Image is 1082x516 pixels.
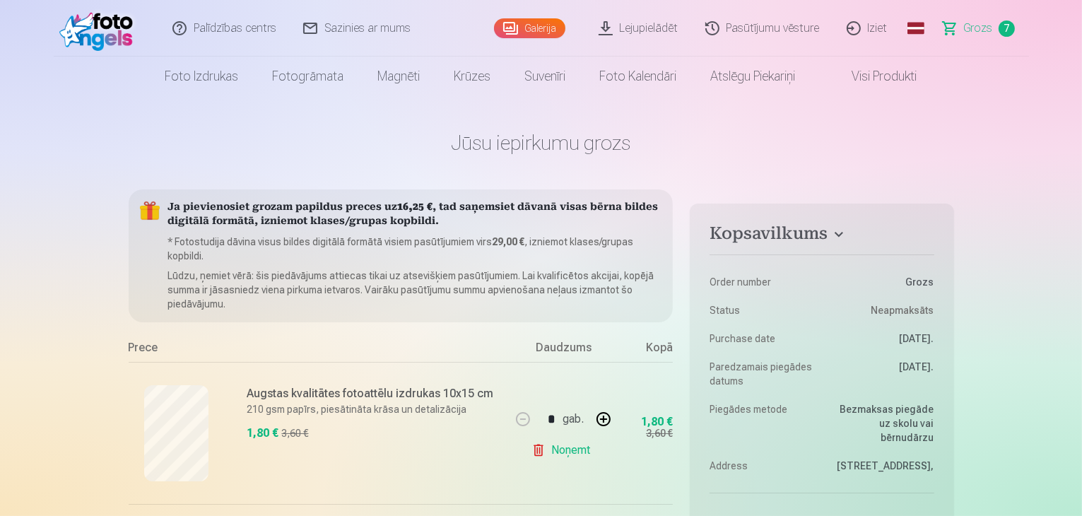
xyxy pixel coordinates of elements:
a: Krūzes [437,57,508,96]
a: Magnēti [361,57,437,96]
h1: Jūsu iepirkumu grozs [129,130,954,156]
a: Atslēgu piekariņi [694,57,813,96]
dt: Address [710,459,815,473]
a: Visi produkti [813,57,934,96]
span: Neapmaksāts [871,303,934,317]
div: 3,60 € [282,426,309,440]
dt: Purchase date [710,332,815,346]
span: 7 [999,20,1015,37]
div: 3,60 € [646,426,673,440]
h6: Augstas kvalitātes fotoattēlu izdrukas 10x15 cm [247,385,502,402]
span: Grozs [964,20,993,37]
dd: [DATE]. [829,332,934,346]
a: Suvenīri [508,57,583,96]
b: 16,25 € [398,202,433,213]
dt: Paredzamais piegādes datums [710,360,815,388]
div: gab. [563,402,584,436]
dt: Piegādes metode [710,402,815,445]
div: Kopā [616,339,673,362]
a: Galerija [494,18,565,38]
div: Prece [129,339,511,362]
p: * Fotostudija dāvina visus bildes digitālā formātā visiem pasūtījumiem virs , izniemot klases/gru... [168,235,662,263]
dt: Order number [710,275,815,289]
a: Foto izdrukas [148,57,256,96]
img: /fa1 [59,6,141,51]
div: 1,80 € [247,425,279,442]
b: 29,00 € [493,236,525,247]
a: Foto kalendāri [583,57,694,96]
div: 1,80 € [641,418,673,426]
p: 210 gsm papīrs, piesātināta krāsa un detalizācija [247,402,502,416]
h5: Ja pievienosiet grozam papildus preces uz , tad saņemsiet dāvanā visas bērna bildes digitālā form... [168,201,662,229]
p: Lūdzu, ņemiet vērā: šis piedāvājums attiecas tikai uz atsevišķiem pasūtījumiem. Lai kvalificētos ... [168,269,662,311]
dd: [STREET_ADDRESS], [829,459,934,473]
button: Kopsavilkums [710,223,934,249]
dd: [DATE]. [829,360,934,388]
dd: Bezmaksas piegāde uz skolu vai bērnudārzu [829,402,934,445]
a: Noņemt [531,436,596,464]
a: Fotogrāmata [256,57,361,96]
dd: Grozs [829,275,934,289]
div: Daudzums [510,339,616,362]
dt: Status [710,303,815,317]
